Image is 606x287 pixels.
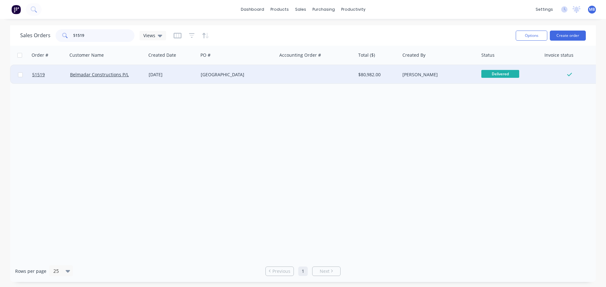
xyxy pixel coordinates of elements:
a: Page 1 is your current page [298,267,308,276]
div: Accounting Order # [279,52,321,58]
a: dashboard [238,5,267,14]
div: sales [292,5,309,14]
span: Next [320,268,330,274]
div: Created By [402,52,425,58]
span: Delivered [481,70,519,78]
div: $80,982.00 [358,72,395,78]
span: 51519 [32,72,45,78]
ul: Pagination [263,267,343,276]
div: Total ($) [358,52,375,58]
div: [GEOGRAPHIC_DATA] [201,72,271,78]
div: productivity [338,5,369,14]
a: Belmadar Constructions P/L [70,72,129,77]
span: Views [143,32,155,39]
h1: Sales Orders [20,32,50,38]
div: products [267,5,292,14]
img: Factory [11,5,21,14]
span: Previous [272,268,290,274]
a: Previous page [266,268,294,274]
span: MB [589,7,595,12]
div: settings [532,5,556,14]
a: Next page [312,268,340,274]
div: [DATE] [149,72,196,78]
div: purchasing [309,5,338,14]
div: [PERSON_NAME] [402,72,472,78]
div: Invoice status [544,52,573,58]
div: PO # [200,52,211,58]
button: Create order [550,31,586,41]
button: Options [516,31,547,41]
input: Search... [73,29,135,42]
span: Rows per page [15,268,46,274]
div: Order # [32,52,48,58]
div: Created Date [148,52,176,58]
div: Customer Name [69,52,104,58]
div: Status [481,52,495,58]
a: 51519 [32,65,70,84]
